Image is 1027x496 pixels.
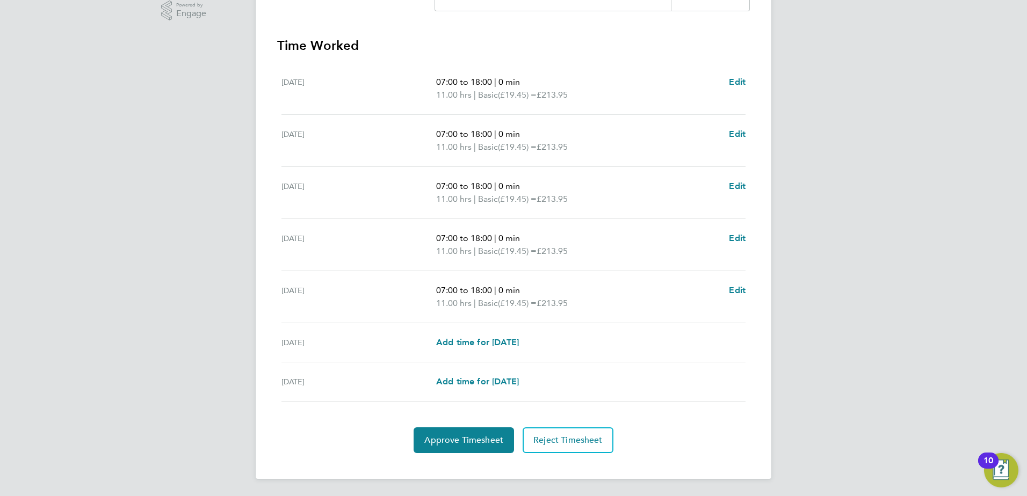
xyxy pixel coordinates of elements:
div: [DATE] [281,375,436,388]
div: 10 [983,461,993,475]
button: Open Resource Center, 10 new notifications [984,453,1018,487]
span: Edit [729,233,746,243]
span: 07:00 to 18:00 [436,77,492,87]
span: 11.00 hrs [436,90,472,100]
span: | [474,142,476,152]
a: Add time for [DATE] [436,375,519,388]
a: Edit [729,180,746,193]
span: Reject Timesheet [533,435,603,446]
a: Add time for [DATE] [436,336,519,349]
a: Edit [729,232,746,245]
span: 07:00 to 18:00 [436,181,492,191]
a: Powered byEngage [161,1,207,21]
span: 0 min [498,129,520,139]
span: £213.95 [537,194,568,204]
span: Edit [729,77,746,87]
span: 0 min [498,285,520,295]
span: £213.95 [537,142,568,152]
span: Add time for [DATE] [436,337,519,347]
span: Basic [478,193,498,206]
div: [DATE] [281,128,436,154]
button: Approve Timesheet [414,427,514,453]
a: Edit [729,128,746,141]
span: (£19.45) = [498,194,537,204]
span: Basic [478,141,498,154]
div: [DATE] [281,232,436,258]
span: | [494,285,496,295]
span: | [474,90,476,100]
span: (£19.45) = [498,246,537,256]
span: (£19.45) = [498,298,537,308]
span: £213.95 [537,246,568,256]
span: 07:00 to 18:00 [436,129,492,139]
span: | [474,298,476,308]
span: 11.00 hrs [436,246,472,256]
div: [DATE] [281,284,436,310]
span: Powered by [176,1,206,10]
span: 07:00 to 18:00 [436,233,492,243]
span: 11.00 hrs [436,142,472,152]
span: Approve Timesheet [424,435,503,446]
h3: Time Worked [277,37,750,54]
span: (£19.45) = [498,90,537,100]
span: Basic [478,89,498,101]
span: 11.00 hrs [436,194,472,204]
span: Edit [729,181,746,191]
span: | [494,233,496,243]
span: (£19.45) = [498,142,537,152]
span: Basic [478,245,498,258]
span: Engage [176,9,206,18]
span: Edit [729,285,746,295]
span: | [494,129,496,139]
span: 0 min [498,77,520,87]
span: Basic [478,297,498,310]
span: 0 min [498,181,520,191]
button: Reject Timesheet [523,427,613,453]
span: | [494,77,496,87]
span: 0 min [498,233,520,243]
span: | [494,181,496,191]
div: [DATE] [281,336,436,349]
span: Add time for [DATE] [436,376,519,386]
div: [DATE] [281,180,436,206]
span: | [474,194,476,204]
span: Edit [729,129,746,139]
span: £213.95 [537,90,568,100]
span: £213.95 [537,298,568,308]
a: Edit [729,76,746,89]
span: 11.00 hrs [436,298,472,308]
span: | [474,246,476,256]
a: Edit [729,284,746,297]
div: [DATE] [281,76,436,101]
span: 07:00 to 18:00 [436,285,492,295]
